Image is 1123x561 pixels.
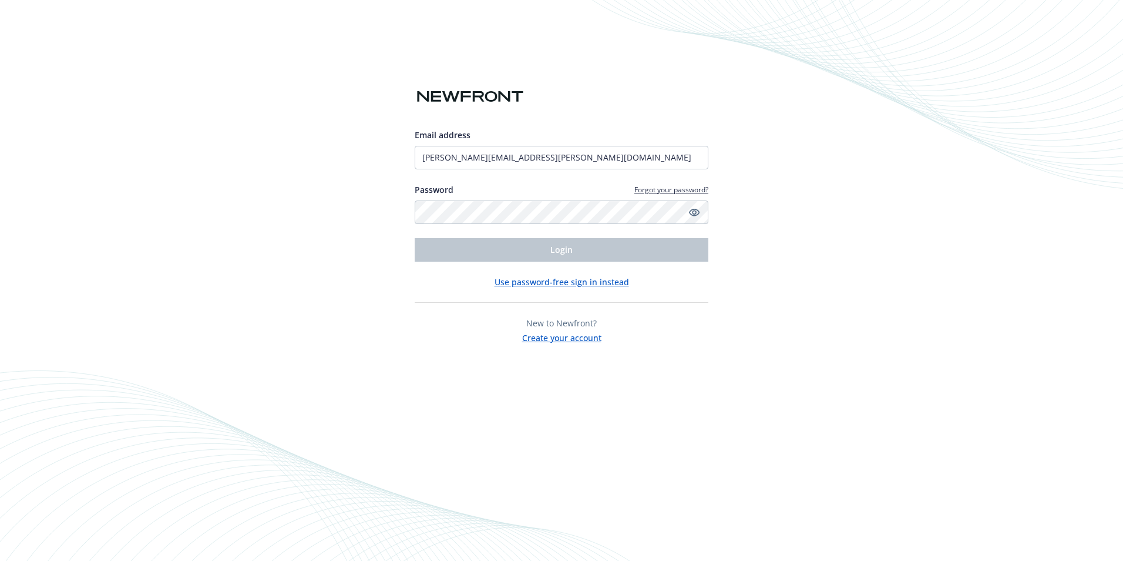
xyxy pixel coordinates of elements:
button: Use password-free sign in instead [495,276,629,288]
span: Email address [415,129,470,141]
button: Login [415,238,708,262]
span: Login [550,244,573,255]
span: New to Newfront? [526,318,597,329]
input: Enter your email [415,146,708,169]
img: Newfront logo [415,86,526,107]
label: Password [415,183,453,196]
input: Enter your password [415,201,708,224]
button: Create your account [522,329,601,344]
a: Show password [687,205,701,219]
a: Forgot your password? [634,185,708,195]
